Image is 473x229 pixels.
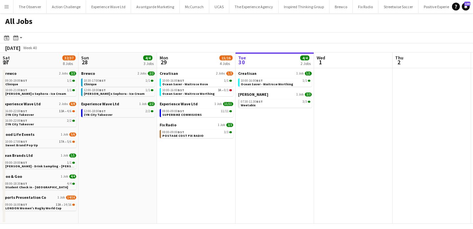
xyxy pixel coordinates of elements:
[5,45,20,51] div: [DATE]
[5,160,75,168] a: 09:00-19:00BST1/1[PERSON_NAME] - Drink Sampling - [PERSON_NAME]
[160,122,176,127] span: Fix Radio
[162,110,184,113] span: 08:00-09:00
[151,80,153,82] span: 1/1
[3,132,76,137] a: Good Life Events1 Job5/6
[162,109,232,116] a: 08:00-09:00BST11/11SUPERBIKE COMMISIONS
[146,89,150,92] span: 1/1
[69,154,76,157] span: 1/1
[395,55,403,61] span: Thu
[5,181,75,189] a: 08:00-18:30BST4/4Student Check in - [GEOGRAPHIC_DATA]
[56,203,61,206] span: 13A
[241,99,310,107] a: 07:30-11:30BST3/3Weetabix
[21,78,27,83] span: BST
[216,72,225,75] span: 2 Jobs
[394,58,403,66] span: 2
[3,174,22,179] span: Moo & Goo
[303,100,307,103] span: 3/3
[143,55,152,60] span: 4/4
[3,153,33,158] span: Lean Brands Ltd
[3,101,41,106] span: Experience Wave Ltd
[138,72,146,75] span: 2 Jobs
[308,101,310,103] span: 3/3
[99,109,106,113] span: BST
[61,175,68,178] span: 1 Job
[69,72,76,75] span: 2/2
[69,175,76,178] span: 4/4
[148,102,155,106] span: 2/2
[303,79,307,82] span: 1/1
[64,203,72,206] span: 14/16
[3,195,76,212] div: Sports Presentation Co1 Job14/1609:00-16:00BST13A•14/16LONDON Women's Rugby World Cup
[3,195,76,200] a: Sports Presentation Co1 Job14/16
[317,55,325,61] span: Wed
[238,71,312,92] div: Creatisan1 Job1/110:00-16:00BST1/1Ocean Saver - Waitrose Worthing
[238,92,312,97] a: [PERSON_NAME]1 Job3/3
[224,89,229,92] span: 0/1
[218,89,221,92] span: 3A
[160,122,233,139] div: Fix Radio1 Job3/308:00-09:00BST3/3POSTAGE COST FIX RADIO
[162,131,184,134] span: 08:00-09:00
[308,80,310,82] span: 1/1
[238,71,257,76] span: Creatisan
[72,120,75,122] span: 2/2
[3,71,16,76] span: Brewco
[162,82,208,86] span: Ocean Saver - Waitrose Hove
[61,154,68,157] span: 1 Job
[5,140,27,143] span: 10:00-17:00
[80,58,89,66] span: 28
[5,109,75,116] a: 16:00-22:00BST13A•4/6ZYN City Takeover
[151,110,153,112] span: 2/2
[464,2,470,6] span: 100
[5,78,75,86] a: 09:30-19:00BST1/1Clinique
[72,204,75,206] span: 14/16
[219,55,233,60] span: 15/16
[81,71,155,101] div: Brewco2 Jobs2/210:30-17:00BST1/1Clinique12:00-18:00BST1/1[PERSON_NAME] x Sephora - Ice Cream
[5,113,34,117] span: ZYN City Takeover
[418,0,461,13] button: Positive Experience
[99,78,106,83] span: BST
[67,182,72,185] span: 4/4
[160,71,233,101] div: Creatisan2 Jobs1/210:00-16:00BST1/1Ocean Saver - Waitrose Hove10:00-16:00BST3A•0/1Ocean Saver - W...
[256,78,263,83] span: BST
[3,101,76,132] div: Experience Wave Ltd2 Jobs6/816:00-22:00BST13A•4/6ZYN City Takeover16:00-22:00BST2/2ZYN City Takeover
[224,79,229,82] span: 1/1
[5,119,27,122] span: 16:00-22:00
[57,196,65,199] span: 1 Job
[218,123,225,127] span: 1 Job
[209,0,229,13] button: UCAS
[5,110,75,113] div: •
[162,88,232,95] a: 10:00-16:00BST3A•0/1Ocean Saver - Waitrose Worthing
[279,0,329,13] button: Inspired Thinking Group
[13,0,47,13] button: The Observer
[131,0,180,13] button: Avantgarde Marketing
[241,79,263,82] span: 10:00-16:00
[67,110,72,113] span: 4/6
[84,92,145,96] span: Estée Lauder x Sephora - Ice Cream
[63,61,75,66] div: 8 Jobs
[69,102,76,106] span: 6/8
[5,82,18,86] span: Clinique
[229,0,279,13] button: The Experience Agency
[146,79,150,82] span: 1/1
[301,61,311,66] div: 2 Jobs
[229,89,232,91] span: 0/1
[214,102,222,106] span: 1 Job
[238,71,312,76] a: Creatisan1 Job1/1
[3,71,76,76] a: Brewco2 Jobs2/2
[5,164,87,168] span: Ruben Spritz - Drink Sampling - Costco Croydon
[305,93,312,96] span: 3/3
[69,133,76,136] span: 5/6
[229,131,232,133] span: 3/3
[81,101,155,118] div: Experience Wave Ltd1 Job2/212:00-18:00BST2/2ZYN City Takeover
[178,88,184,92] span: BST
[81,55,89,61] span: Sun
[62,55,76,60] span: 32/37
[160,71,178,76] span: Creatisan
[5,92,66,96] span: Estée Lauder x Sephora - Ice Cream
[178,109,184,113] span: BST
[238,55,246,61] span: Tue
[241,82,293,86] span: Ocean Saver - Waitrose Worthing
[241,100,263,103] span: 07:30-11:30
[5,139,75,147] a: 10:00-17:00BST17A•5/6Sweet Brand Pop Up
[462,3,470,10] a: 100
